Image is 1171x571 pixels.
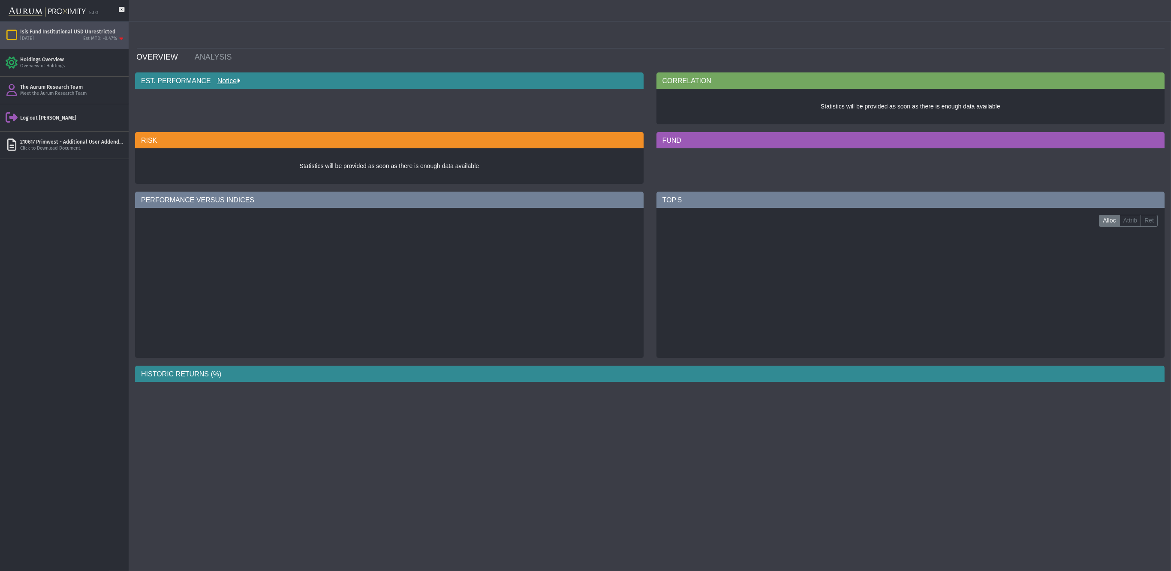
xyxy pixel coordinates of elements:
[656,132,1165,148] div: FUND
[135,72,644,89] div: EST. PERFORMANCE
[20,28,125,35] div: Isis Fund Institutional USD Unrestricted
[20,138,125,145] div: 210617 Primwest - Additional User Addendum - [PERSON_NAME].pdf
[188,48,242,66] a: ANALYSIS
[211,76,240,86] div: Notice
[20,63,125,69] div: Overview of Holdings
[9,2,86,21] img: Aurum-Proximity%20white.svg
[83,36,117,42] div: Est MTD: -0.47%
[135,132,644,148] div: RISK
[20,90,125,97] div: Meet the Aurum Research Team
[20,114,125,121] div: Log out [PERSON_NAME]
[656,72,1165,89] div: CORRELATION
[1120,215,1141,227] label: Attrib
[299,162,479,169] span: Statistics will be provided as soon as there is enough data available
[130,48,188,66] a: OVERVIEW
[1099,215,1120,227] label: Alloc
[821,103,1000,110] span: Statistics will be provided as soon as there is enough data available
[135,366,1165,382] div: HISTORIC RETURNS (%)
[89,10,99,16] div: 5.0.1
[211,77,237,84] a: Notice
[20,145,125,152] div: Click to Download Document.
[20,56,125,63] div: Holdings Overview
[1141,215,1158,227] label: Ret
[20,36,34,42] div: [DATE]
[20,84,125,90] div: The Aurum Research Team
[135,192,644,208] div: PERFORMANCE VERSUS INDICES
[656,192,1165,208] div: TOP 5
